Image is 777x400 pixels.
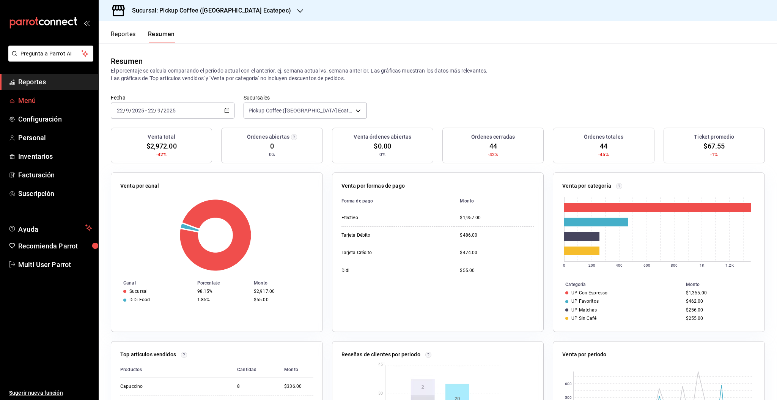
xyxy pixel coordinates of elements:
h3: Órdenes totales [584,133,623,141]
span: Sugerir nueva función [9,389,92,397]
p: Venta por categoría [562,182,611,190]
text: 200 [588,263,595,267]
text: 800 [671,263,678,267]
span: -45% [598,151,609,158]
div: 98.15% [197,289,248,294]
div: $1,355.00 [686,290,752,296]
text: 1.2K [726,263,734,267]
div: UP Favoritos [571,299,599,304]
input: ---- [132,108,145,114]
p: El porcentaje se calcula comparando el período actual con el anterior, ej. semana actual vs. sema... [111,67,765,82]
div: $55.00 [460,267,534,274]
span: Pregunta a Parrot AI [20,50,82,58]
th: Monto [683,280,764,289]
div: UP Sin Café [571,316,596,321]
span: 0 [270,141,274,151]
button: open_drawer_menu [83,20,90,26]
span: Personal [18,133,92,143]
th: Cantidad [231,362,278,378]
span: Multi User Parrot [18,259,92,270]
p: Reseñas de clientes por periodo [341,351,420,359]
span: 44 [489,141,497,151]
a: Pregunta a Parrot AI [5,55,93,63]
input: ---- [163,108,176,114]
div: $256.00 [686,307,752,313]
span: Suscripción [18,188,92,199]
th: Porcentaje [194,279,251,287]
div: $486.00 [460,232,534,239]
div: Didi [341,267,417,274]
div: 1.85% [197,297,248,302]
span: -42% [488,151,499,158]
div: $255.00 [686,316,752,321]
input: -- [148,108,154,114]
text: 0 [563,263,565,267]
th: Productos [120,362,231,378]
label: Sucursales [244,95,367,100]
span: -42% [156,151,167,158]
text: 400 [616,263,623,267]
text: 600 [565,382,572,386]
span: / [129,108,132,114]
div: $55.00 [254,297,310,302]
text: 600 [643,263,650,267]
span: Reportes [18,77,92,87]
h3: Órdenes abiertas [247,133,289,141]
div: $2,917.00 [254,289,310,294]
span: $2,972.00 [146,141,177,151]
text: 500 [565,395,572,400]
p: Venta por formas de pago [341,182,405,190]
span: / [161,108,163,114]
th: Monto [454,193,534,209]
div: UP Matchas [571,307,597,313]
div: 8 [237,383,272,390]
input: -- [116,108,123,114]
th: Forma de pago [341,193,454,209]
span: Ayuda [18,223,82,232]
div: Resumen [111,55,143,67]
div: $462.00 [686,299,752,304]
span: 0% [379,151,385,158]
th: Monto [278,362,313,378]
div: navigation tabs [111,30,175,43]
h3: Venta órdenes abiertas [354,133,411,141]
button: Pregunta a Parrot AI [8,46,93,62]
th: Monto [251,279,322,287]
div: Sucursal [129,289,148,294]
span: - [145,108,147,114]
text: 1K [700,263,705,267]
p: Venta por canal [120,182,159,190]
h3: Venta total [148,133,175,141]
span: $67.55 [703,141,725,151]
span: 44 [600,141,607,151]
span: Facturación [18,170,92,180]
span: Pickup Coffee ([GEOGRAPHIC_DATA] Ecatepec) [249,107,353,114]
input: -- [157,108,161,114]
h3: Órdenes cerradas [471,133,515,141]
p: Venta por periodo [562,351,606,359]
div: Efectivo [341,215,417,221]
th: Categoría [553,280,683,289]
div: Tarjeta Crédito [341,250,417,256]
span: 0% [269,151,275,158]
th: Canal [111,279,194,287]
span: Recomienda Parrot [18,241,92,251]
p: Top artículos vendidos [120,351,176,359]
button: Reportes [111,30,136,43]
h3: Ticket promedio [694,133,734,141]
div: $1,957.00 [460,215,534,221]
div: $336.00 [284,383,313,390]
div: DiDi Food [129,297,150,302]
span: -1% [710,151,718,158]
div: UP Con Espresso [571,290,607,296]
span: Menú [18,95,92,106]
div: Capuccino [120,383,196,390]
div: $474.00 [460,250,534,256]
h3: Sucursal: Pickup Coffee ([GEOGRAPHIC_DATA] Ecatepec) [126,6,291,15]
span: / [123,108,126,114]
label: Fecha [111,95,234,100]
span: Inventarios [18,151,92,161]
span: / [154,108,157,114]
button: Resumen [148,30,175,43]
span: $0.00 [374,141,391,151]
